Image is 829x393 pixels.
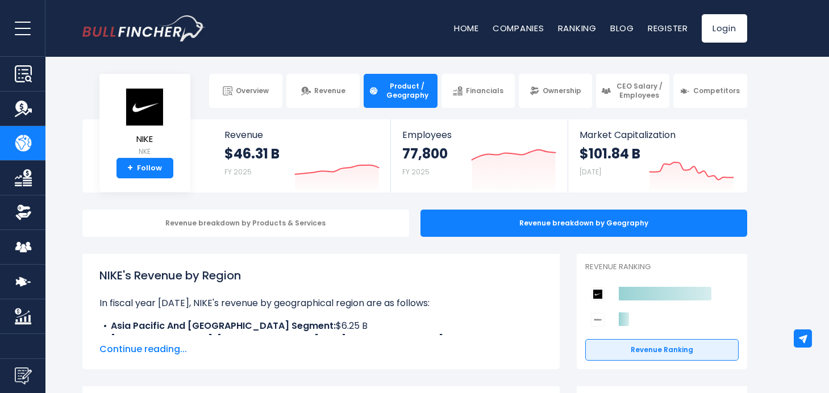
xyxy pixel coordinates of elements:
[213,119,391,193] a: Revenue $46.31 B FY 2025
[224,145,280,162] strong: $46.31 B
[702,14,747,43] a: Login
[441,74,515,108] a: Financials
[286,74,360,108] a: Revenue
[391,119,568,193] a: Employees 77,800 FY 2025
[99,333,543,346] li: $12.26 B
[420,210,747,237] div: Revenue breakdown by Geography
[99,296,543,310] p: In fiscal year [DATE], NIKE's revenue by geographical region are as follows:
[82,15,205,41] a: Go to homepage
[558,22,597,34] a: Ranking
[580,145,640,162] strong: $101.84 B
[693,86,740,95] span: Competitors
[236,86,269,95] span: Overview
[116,158,173,178] a: +Follow
[402,129,556,140] span: Employees
[224,129,380,140] span: Revenue
[402,145,448,162] strong: 77,800
[124,87,165,158] a: NIKE NKE
[125,147,165,157] small: NKE
[402,167,430,177] small: FY 2025
[493,22,544,34] a: Companies
[127,163,133,173] strong: +
[585,339,739,361] a: Revenue Ranking
[585,262,739,272] p: Revenue Ranking
[568,119,745,193] a: Market Capitalization $101.84 B [DATE]
[673,74,747,108] a: Competitors
[99,267,543,284] h1: NIKE's Revenue by Region
[580,167,601,177] small: [DATE]
[224,167,252,177] small: FY 2025
[111,319,336,332] b: Asia Pacific And [GEOGRAPHIC_DATA] Segment:
[519,74,592,108] a: Ownership
[454,22,479,34] a: Home
[99,342,543,356] span: Continue reading...
[82,210,409,237] div: Revenue breakdown by Products & Services
[382,82,432,99] span: Product / Geography
[99,319,543,333] li: $6.25 B
[648,22,688,34] a: Register
[314,86,345,95] span: Revenue
[364,74,437,108] a: Product / Geography
[111,333,490,346] b: [GEOGRAPHIC_DATA], [GEOGRAPHIC_DATA] And [GEOGRAPHIC_DATA] Segment:
[15,204,32,221] img: Ownership
[614,82,664,99] span: CEO Salary / Employees
[209,74,282,108] a: Overview
[591,313,605,327] img: Deckers Outdoor Corporation competitors logo
[610,22,634,34] a: Blog
[591,287,605,301] img: NIKE competitors logo
[82,15,205,41] img: Bullfincher logo
[596,74,669,108] a: CEO Salary / Employees
[580,129,734,140] span: Market Capitalization
[466,86,503,95] span: Financials
[543,86,581,95] span: Ownership
[125,135,165,144] span: NIKE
